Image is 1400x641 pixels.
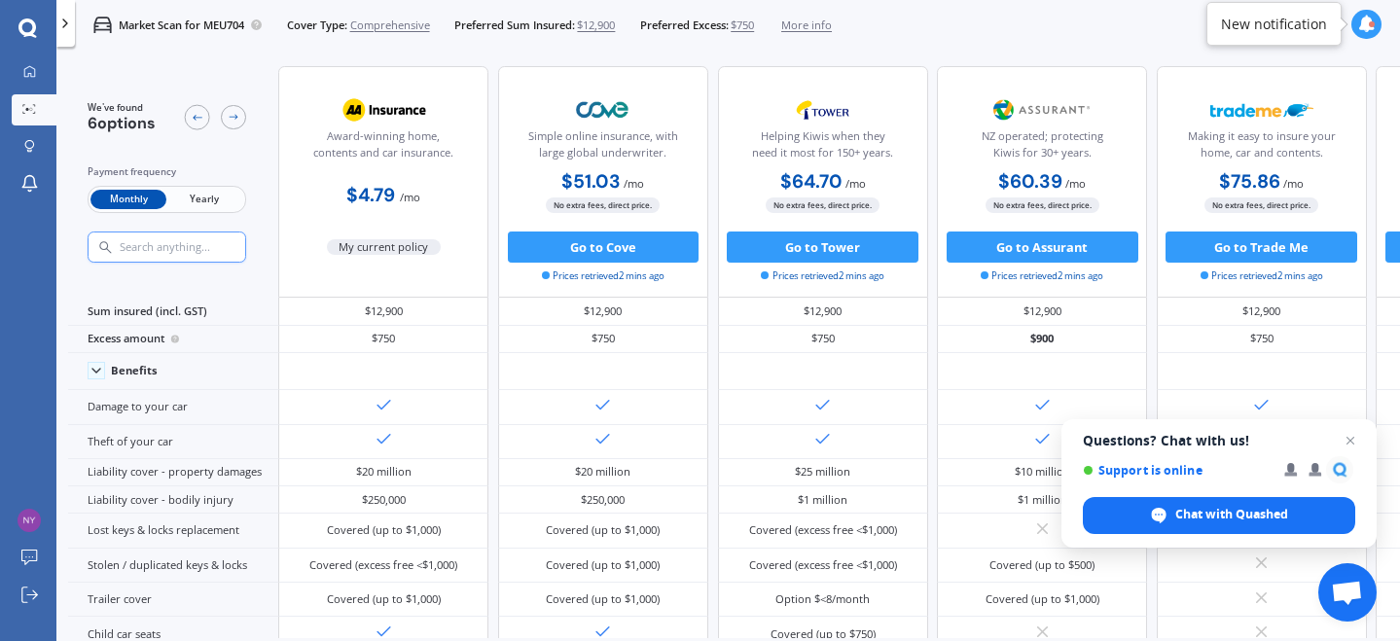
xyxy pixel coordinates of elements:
[1219,169,1280,194] b: $75.86
[327,591,441,607] div: Covered (up to $1,000)
[1339,429,1362,452] span: Close chat
[577,18,615,33] span: $12,900
[90,190,166,210] span: Monthly
[749,522,897,538] div: Covered (excess free <$1,000)
[88,113,156,133] span: 6 options
[581,492,625,508] div: $250,000
[1083,433,1355,448] span: Questions? Chat with us!
[1318,563,1377,622] div: Open chat
[356,464,412,480] div: $20 million
[362,492,406,508] div: $250,000
[498,326,708,353] div: $750
[1083,497,1355,534] div: Chat with Quashed
[718,298,928,325] div: $12,900
[119,18,244,33] p: Market Scan for MEU704
[998,169,1062,194] b: $60.39
[1221,15,1327,34] div: New notification
[780,169,843,194] b: $64.70
[1065,176,1086,191] span: / mo
[731,128,914,167] div: Helping Kiwis when they need it most for 150+ years.
[546,591,660,607] div: Covered (up to $1,000)
[937,298,1147,325] div: $12,900
[552,90,655,129] img: Cove.webp
[1201,269,1323,283] span: Prices retrieved 2 mins ago
[118,240,277,254] input: Search anything...
[761,269,883,283] span: Prices retrieved 2 mins ago
[309,557,457,573] div: Covered (excess free <$1,000)
[951,128,1133,167] div: NZ operated; protecting Kiwis for 30+ years.
[981,269,1103,283] span: Prices retrieved 2 mins ago
[350,18,430,33] span: Comprehensive
[68,390,278,424] div: Damage to your car
[798,492,847,508] div: $1 million
[68,459,278,486] div: Liability cover - property damages
[68,425,278,459] div: Theft of your car
[1018,492,1067,508] div: $1 million
[498,298,708,325] div: $12,900
[727,231,918,263] button: Go to Tower
[166,190,242,210] span: Yearly
[88,164,246,180] div: Payment frequency
[512,128,695,167] div: Simple online insurance, with large global underwriter.
[989,557,1095,573] div: Covered (up to $500)
[1166,231,1357,263] button: Go to Trade Me
[508,231,700,263] button: Go to Cove
[287,18,347,33] span: Cover Type:
[781,18,832,33] span: More info
[947,231,1138,263] button: Go to Assurant
[546,557,660,573] div: Covered (up to $1,000)
[546,522,660,538] div: Covered (up to $1,000)
[1170,128,1353,167] div: Making it easy to insure your home, car and contents.
[937,326,1147,353] div: $900
[1210,90,1313,129] img: Trademe.webp
[640,18,729,33] span: Preferred Excess:
[68,486,278,514] div: Liability cover - bodily injury
[400,190,420,204] span: / mo
[1157,326,1367,353] div: $750
[1015,464,1070,480] div: $10 million
[278,298,488,325] div: $12,900
[1083,463,1271,478] span: Support is online
[454,18,575,33] span: Preferred Sum Insured:
[278,326,488,353] div: $750
[624,176,644,191] span: / mo
[718,326,928,353] div: $750
[1283,176,1304,191] span: / mo
[986,197,1099,212] span: No extra fees, direct price.
[546,197,660,212] span: No extra fees, direct price.
[292,128,475,167] div: Award-winning home, contents and car insurance.
[111,364,158,377] div: Benefits
[731,18,754,33] span: $750
[88,101,156,115] span: We've found
[990,90,1094,129] img: Assurant.png
[575,464,630,480] div: $20 million
[68,549,278,583] div: Stolen / duplicated keys & locks
[749,557,897,573] div: Covered (excess free <$1,000)
[68,514,278,548] div: Lost keys & locks replacement
[845,176,866,191] span: / mo
[1157,298,1367,325] div: $12,900
[68,583,278,617] div: Trailer cover
[93,16,112,34] img: car.f15378c7a67c060ca3f3.svg
[333,90,436,129] img: AA.webp
[346,183,395,207] b: $4.79
[772,90,875,129] img: Tower.webp
[327,239,442,255] span: My current policy
[542,269,664,283] span: Prices retrieved 2 mins ago
[68,326,278,353] div: Excess amount
[1175,506,1288,523] span: Chat with Quashed
[68,298,278,325] div: Sum insured (incl. GST)
[775,591,870,607] div: Option $<8/month
[18,509,41,532] img: 7d35312021b7a9b4ae6ee6bd8c6bdf88
[1204,197,1318,212] span: No extra fees, direct price.
[327,522,441,538] div: Covered (up to $1,000)
[986,591,1099,607] div: Covered (up to $1,000)
[766,197,879,212] span: No extra fees, direct price.
[795,464,850,480] div: $25 million
[561,169,621,194] b: $51.03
